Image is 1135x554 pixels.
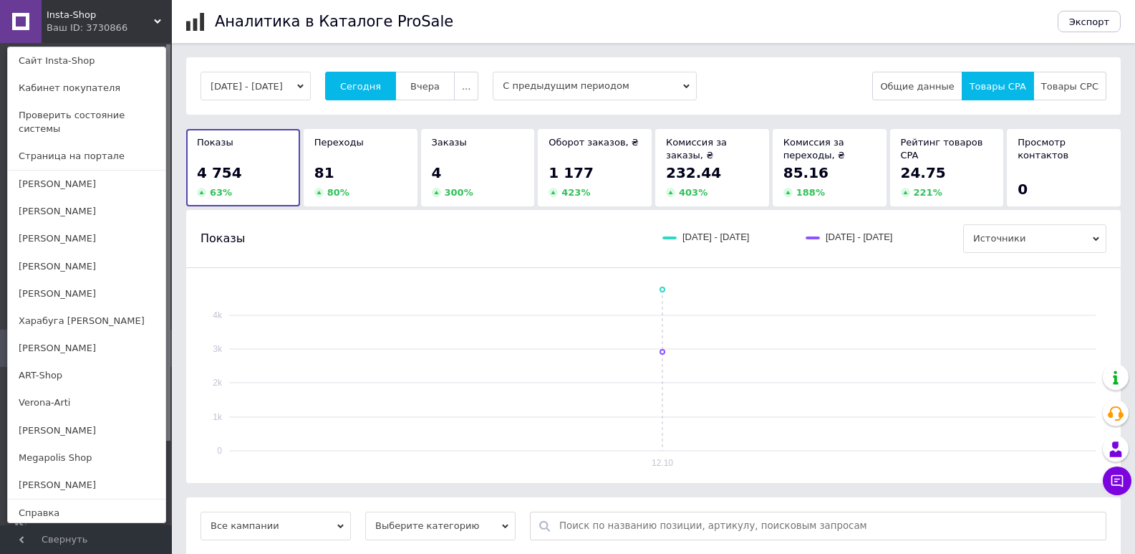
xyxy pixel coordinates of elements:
span: 300 % [445,187,473,198]
input: Поиск по названию позиции, артикулу, поисковым запросам [559,512,1098,540]
button: Экспорт [1058,11,1121,32]
span: С предыдущим периодом [493,72,697,100]
span: 423 % [561,187,590,198]
span: 221 % [914,187,942,198]
span: Просмотр контактов [1018,137,1068,161]
text: 2k [213,378,223,388]
span: Показы [197,137,233,148]
span: Товары CPC [1041,81,1098,92]
a: Проверить состояние системы [8,102,165,142]
text: 1k [213,412,223,422]
span: Оборот заказов, ₴ [549,137,639,148]
a: Страница на портале [8,143,165,170]
text: 4k [213,310,223,320]
a: Справка [8,500,165,527]
span: Показы [201,231,245,247]
a: [PERSON_NAME] [8,253,165,280]
span: Сегодня [340,81,381,92]
text: 12.10 [652,458,673,468]
span: Заказы [432,137,467,148]
span: 403 % [679,187,707,198]
span: 63 % [210,187,232,198]
button: Общие данные [872,72,962,100]
span: 85.16 [783,164,829,181]
span: Комиссия за заказы, ₴ [666,137,727,161]
div: Ваш ID: 3730866 [47,22,107,34]
text: 0 [217,446,222,456]
a: Сайт Insta-Shop [8,47,165,75]
span: 0 [1018,181,1028,198]
a: [PERSON_NAME] [8,472,165,499]
button: Товары CPC [1033,72,1106,100]
a: [PERSON_NAME] [8,417,165,444]
span: Экспорт [1069,16,1109,27]
a: Verona-Arti [8,389,165,416]
a: [PERSON_NAME] [8,280,165,307]
span: 188 % [796,187,825,198]
a: [PERSON_NAME] [8,225,165,252]
a: ART-Shop [8,362,165,389]
span: Переходы [314,137,364,148]
button: Чат с покупателем [1103,467,1131,495]
a: Харабуга [PERSON_NAME] [8,307,165,335]
button: Вчера [395,72,455,100]
span: 81 [314,164,334,181]
span: 24.75 [901,164,946,181]
a: Megapolis Shop [8,444,165,472]
span: Товары CPA [970,81,1026,92]
span: 4 754 [197,164,242,181]
a: Кабинет покупателя [8,75,165,102]
span: Выберите категорию [365,512,516,540]
span: Рейтинг товаров CPA [901,137,983,161]
span: Все кампании [201,512,351,540]
a: [PERSON_NAME] [8,171,165,198]
span: Источники [963,224,1106,253]
text: 3k [213,344,223,354]
button: ... [454,72,478,100]
h1: Аналитика в Каталоге ProSale [215,13,453,30]
span: Общие данные [880,81,954,92]
span: 1 177 [549,164,594,181]
span: Insta-Shop [47,9,154,22]
span: 232.44 [666,164,721,181]
span: 80 % [327,187,349,198]
span: Вчера [410,81,440,92]
button: [DATE] - [DATE] [201,72,311,100]
button: Товары CPA [962,72,1034,100]
span: ... [462,81,470,92]
a: [PERSON_NAME] [8,335,165,362]
button: Сегодня [325,72,396,100]
span: 4 [432,164,442,181]
span: Комиссия за переходы, ₴ [783,137,845,161]
a: [PERSON_NAME] [8,198,165,225]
